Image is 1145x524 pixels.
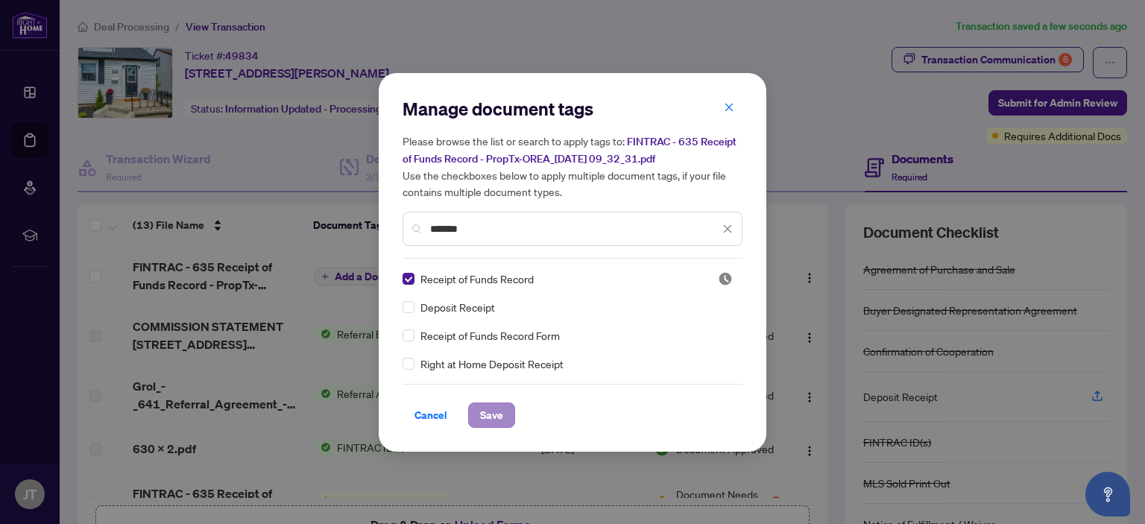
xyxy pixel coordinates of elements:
[724,102,734,113] span: close
[1085,472,1130,517] button: Open asap
[414,403,447,427] span: Cancel
[420,356,564,372] span: Right at Home Deposit Receipt
[468,403,515,428] button: Save
[403,133,742,200] h5: Please browse the list or search to apply tags to: Use the checkboxes below to apply multiple doc...
[403,403,459,428] button: Cancel
[718,271,733,286] span: Pending Review
[480,403,503,427] span: Save
[722,224,733,234] span: close
[718,271,733,286] img: status
[420,299,495,315] span: Deposit Receipt
[420,271,534,287] span: Receipt of Funds Record
[403,97,742,121] h2: Manage document tags
[403,135,736,165] span: FINTRAC - 635 Receipt of Funds Record - PropTx-OREA_[DATE] 09_32_31.pdf
[420,327,560,344] span: Receipt of Funds Record Form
